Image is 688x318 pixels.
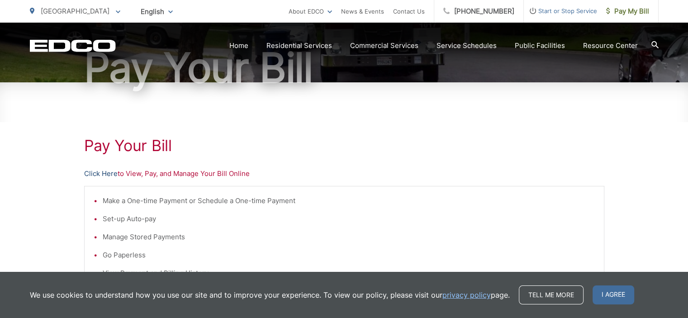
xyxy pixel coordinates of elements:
[266,40,332,51] a: Residential Services
[515,40,565,51] a: Public Facilities
[393,6,425,17] a: Contact Us
[229,40,248,51] a: Home
[134,4,180,19] span: English
[30,39,116,52] a: EDCD logo. Return to the homepage.
[84,137,604,155] h1: Pay Your Bill
[341,6,384,17] a: News & Events
[41,7,109,15] span: [GEOGRAPHIC_DATA]
[103,268,595,279] li: View Payment and Billing History
[30,290,510,300] p: We use cookies to understand how you use our site and to improve your experience. To view our pol...
[519,285,584,304] a: Tell me more
[84,168,604,179] p: to View, Pay, and Manage Your Bill Online
[103,250,595,261] li: Go Paperless
[84,168,118,179] a: Click Here
[583,40,638,51] a: Resource Center
[103,214,595,224] li: Set-up Auto-pay
[289,6,332,17] a: About EDCO
[442,290,491,300] a: privacy policy
[437,40,497,51] a: Service Schedules
[103,195,595,206] li: Make a One-time Payment or Schedule a One-time Payment
[30,45,659,90] h1: Pay Your Bill
[606,6,649,17] span: Pay My Bill
[103,232,595,242] li: Manage Stored Payments
[593,285,634,304] span: I agree
[350,40,418,51] a: Commercial Services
